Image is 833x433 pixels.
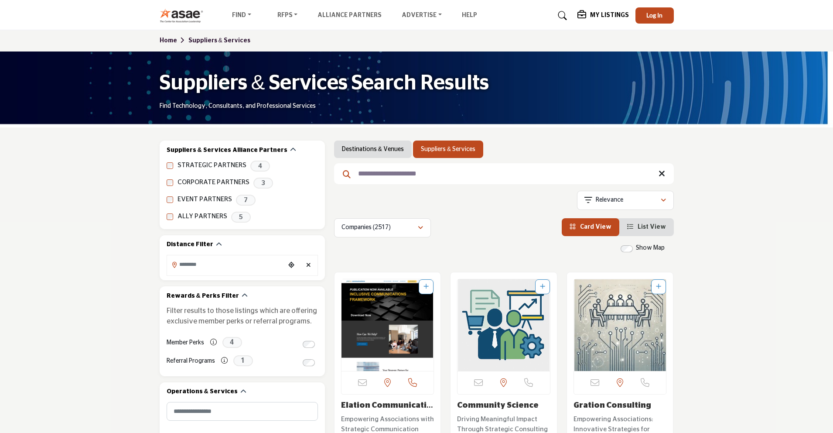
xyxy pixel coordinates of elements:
input: Switch to Member Perks [303,341,315,348]
h3: Community Science [457,401,550,411]
a: Help [462,12,477,18]
a: Add To List [540,284,545,290]
h2: Operations & Services [167,388,238,396]
a: Add To List [423,284,429,290]
h2: Suppliers & Services Alliance Partners [167,146,287,155]
span: 7 [236,195,256,206]
input: Search Keyword [334,163,674,184]
label: CORPORATE PARTNERS [178,178,249,188]
a: View Card [570,224,611,230]
li: Card View [562,218,619,236]
h3: Elation Communications [341,401,434,411]
a: Community Science [457,402,539,409]
h2: Rewards & Perks Filter [167,292,239,301]
input: EVENT PARTNERS checkbox [167,196,173,203]
a: RFPs [271,10,304,22]
p: Relevance [596,196,623,205]
a: Open Listing in new tab [574,279,666,371]
label: Referral Programs [167,354,215,369]
h5: My Listings [590,11,629,19]
button: Companies (2517) [334,218,431,237]
span: 4 [250,161,270,172]
span: Card View [580,224,611,230]
label: EVENT PARTNERS [178,195,232,205]
a: Advertise [396,10,448,22]
input: CORPORATE PARTNERS checkbox [167,179,173,186]
img: Elation Communications [341,279,434,371]
label: Show Map [636,244,665,253]
a: Open Listing in new tab [341,279,434,371]
span: 5 [231,212,251,223]
a: Gration Consulting [574,402,651,409]
div: My Listings [577,10,629,21]
h3: Gration Consulting [574,401,667,411]
img: Gration Consulting [574,279,666,371]
button: Log In [635,7,674,24]
p: Find Technology, Consultants, and Professional Services [160,102,316,111]
a: View List [627,224,666,230]
input: ALLY PARTNERS checkbox [167,213,173,220]
a: Suppliers & Services [188,38,250,44]
a: Elation Communicatio... [341,402,433,419]
h1: Suppliers & Services Search Results [160,70,489,97]
p: Companies (2517) [341,223,391,232]
span: 3 [253,178,273,189]
label: STRATEGIC PARTNERS [178,161,246,171]
div: Choose your current location [285,256,298,275]
a: Search [550,9,573,23]
input: Search Location [167,256,285,273]
a: Suppliers & Services [421,145,475,154]
h2: Distance Filter [167,241,213,249]
span: List View [638,224,666,230]
a: Add To List [656,284,661,290]
input: Switch to Referral Programs [303,359,315,366]
a: Find [226,10,257,22]
input: Search Category [167,402,318,421]
li: List View [619,218,674,236]
span: 1 [233,355,253,366]
label: Member Perks [167,335,204,351]
input: STRATEGIC PARTNERS checkbox [167,162,173,169]
a: Alliance Partners [317,12,382,18]
a: Home [160,38,188,44]
div: Clear search location [302,256,315,275]
a: Open Listing in new tab [457,279,550,371]
span: Log In [646,11,662,19]
button: Relevance [577,191,674,210]
span: 4 [222,337,242,348]
img: Site Logo [160,8,208,23]
label: ALLY PARTNERS [178,212,227,222]
a: Destinations & Venues [342,145,404,154]
img: Community Science [457,279,550,371]
p: Filter results to those listings which are offering exclusive member perks or referral programs. [167,306,318,326]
